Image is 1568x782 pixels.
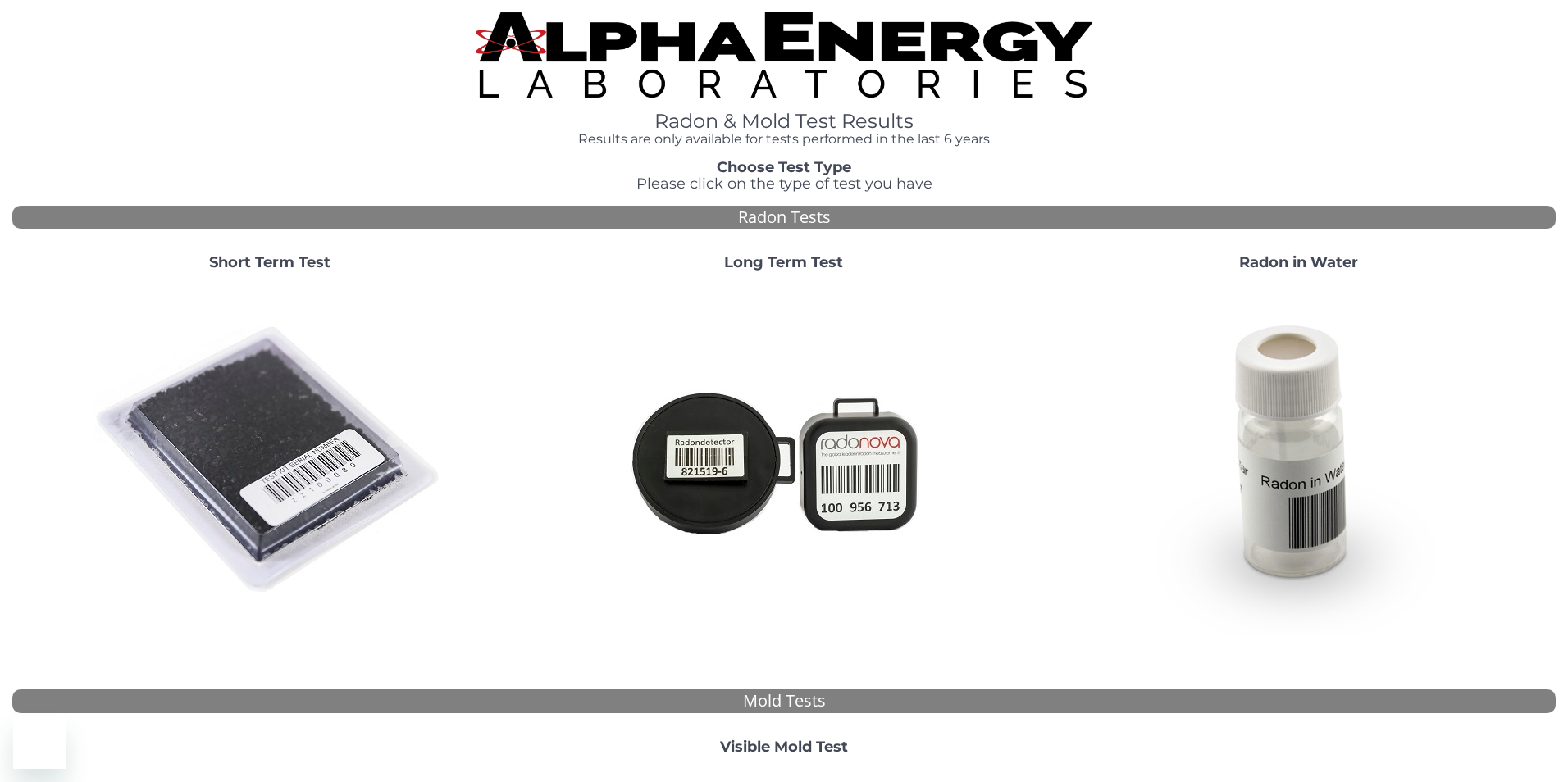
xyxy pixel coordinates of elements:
[636,175,932,193] span: Please click on the type of test you have
[1122,284,1475,637] img: RadoninWater.jpg
[1239,253,1358,271] strong: Radon in Water
[13,716,66,769] iframe: Button to launch messaging window
[476,12,1093,98] img: TightCrop.jpg
[476,111,1093,132] h1: Radon & Mold Test Results
[476,132,1093,147] h4: Results are only available for tests performed in the last 6 years
[724,253,843,271] strong: Long Term Test
[93,284,446,637] img: ShortTerm.jpg
[12,206,1556,230] div: Radon Tests
[209,253,330,271] strong: Short Term Test
[608,284,960,637] img: Radtrak2vsRadtrak3.jpg
[717,158,851,176] strong: Choose Test Type
[720,738,848,756] strong: Visible Mold Test
[12,689,1556,713] div: Mold Tests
